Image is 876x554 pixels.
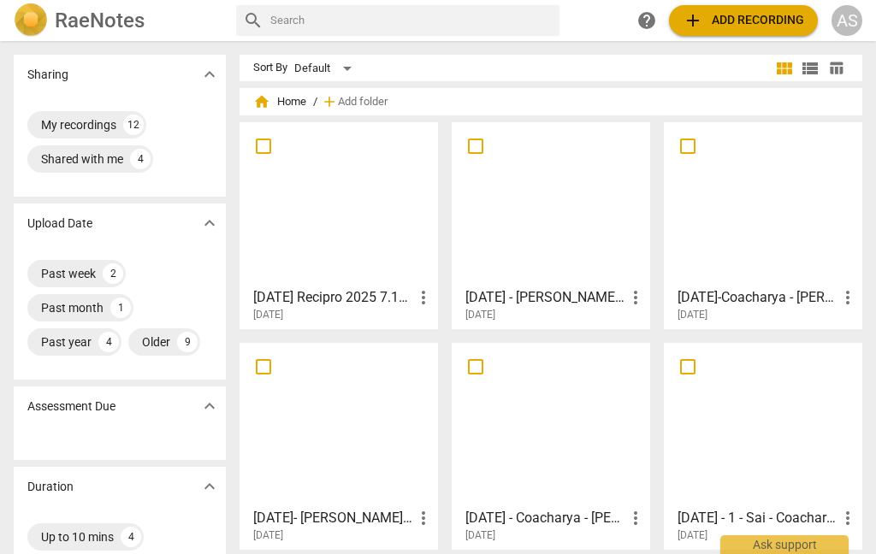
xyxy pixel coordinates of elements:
[199,213,220,233] span: expand_more
[832,5,862,36] button: AS
[413,287,434,308] span: more_vert
[253,93,270,110] span: home
[838,287,858,308] span: more_vert
[27,215,92,233] p: Upload Date
[197,393,222,419] button: Show more
[41,150,123,168] div: Shared with me
[41,299,104,316] div: Past month
[625,287,646,308] span: more_vert
[458,128,644,321] a: [DATE] - [PERSON_NAME] AS 2[DATE]
[253,508,413,528] h3: 2023-06-14- Mathew - AS - 4
[253,62,287,74] div: Sort By
[270,7,553,34] input: Search
[199,396,220,416] span: expand_more
[14,3,48,38] img: Logo
[253,308,283,322] span: [DATE]
[823,56,849,81] button: Table view
[246,349,432,542] a: [DATE]- [PERSON_NAME] - AS - 4[DATE]
[465,528,495,543] span: [DATE]
[636,10,657,31] span: help
[683,10,703,31] span: add
[631,5,662,36] a: Help
[670,128,856,321] a: [DATE]-Coacharya - [PERSON_NAME] - 1[DATE]
[465,308,495,322] span: [DATE]
[321,93,338,110] span: add
[413,508,434,528] span: more_vert
[27,66,68,84] p: Sharing
[838,508,858,528] span: more_vert
[828,60,844,76] span: table_chart
[98,332,119,352] div: 4
[683,10,804,31] span: Add recording
[121,527,141,547] div: 4
[772,56,797,81] button: Tile view
[720,535,849,554] div: Ask support
[41,265,96,282] div: Past week
[670,349,856,542] a: [DATE] - 1 - Sai - Coacharya 1867197637[DATE]
[338,96,388,109] span: Add folder
[243,10,263,31] span: search
[253,93,306,110] span: Home
[465,287,625,308] h3: 03-09-2025 - Coacharya Sai AS 2
[797,56,823,81] button: List view
[246,128,432,321] a: [DATE] Recipro 2025 7.1Aries - Amit - 2[DATE]
[800,58,820,79] span: view_list
[177,332,198,352] div: 9
[253,287,413,308] h3: 2025-09-05 Recipro 2025 7.1Aries - Amit - 2
[197,62,222,87] button: Show more
[142,333,170,351] div: Older
[41,116,116,133] div: My recordings
[103,263,123,284] div: 2
[678,528,707,543] span: [DATE]
[253,528,283,543] span: [DATE]
[669,5,818,36] button: Upload
[27,478,74,496] p: Duration
[199,64,220,85] span: expand_more
[130,149,151,169] div: 4
[678,308,707,322] span: [DATE]
[678,508,838,528] h3: 2025-07-18 - 1 - Sai - Coacharya 1867197637
[313,96,317,109] span: /
[774,58,795,79] span: view_module
[294,55,358,82] div: Default
[197,210,222,236] button: Show more
[199,476,220,497] span: expand_more
[123,115,144,135] div: 12
[678,287,838,308] h3: 2025-08-29-Coacharya - Margarita - 1
[55,9,145,32] h2: RaeNotes
[458,349,644,542] a: [DATE] - Coacharya - [PERSON_NAME] - 1[DATE]
[27,398,115,415] p: Assessment Due
[465,508,625,528] h3: 2025-07-25 - Coacharya - Jayshree Patawari - 1
[41,528,114,545] div: Up to 10 mins
[197,474,222,499] button: Show more
[14,3,222,38] a: LogoRaeNotes
[110,298,131,318] div: 1
[41,333,92,351] div: Past year
[625,508,646,528] span: more_vert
